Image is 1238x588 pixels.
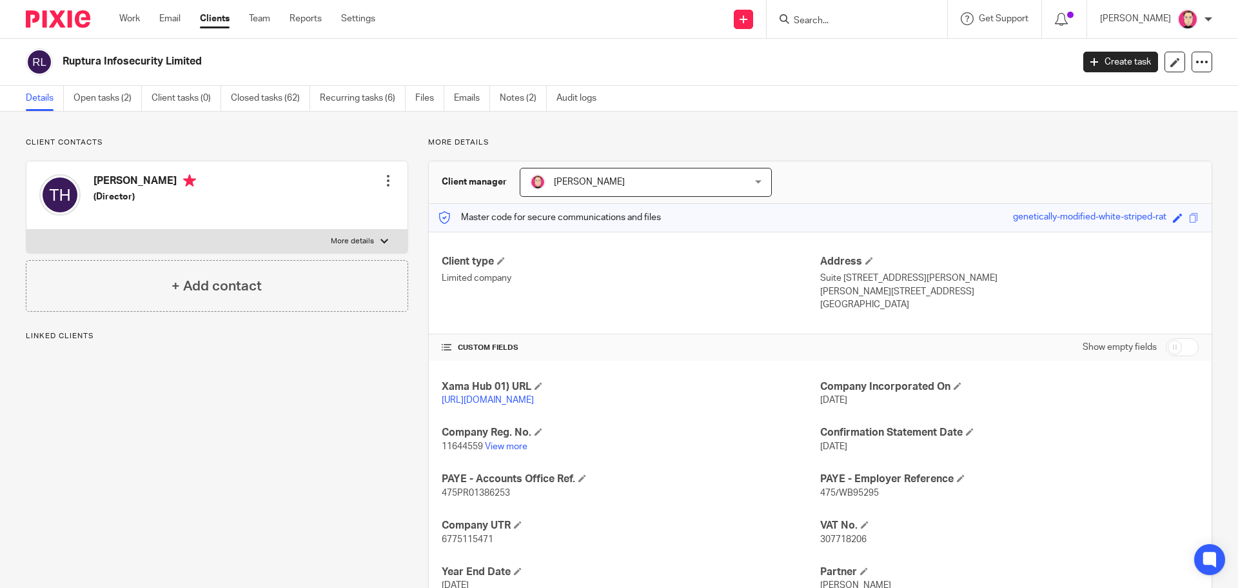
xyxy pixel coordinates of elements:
[1100,12,1171,25] p: [PERSON_NAME]
[26,10,90,28] img: Pixie
[820,535,867,544] span: 307718206
[820,298,1199,311] p: [GEOGRAPHIC_DATA]
[820,426,1199,440] h4: Confirmation Statement Date
[183,174,196,187] i: Primary
[820,272,1199,285] p: Suite [STREET_ADDRESS][PERSON_NAME]
[63,55,863,68] h2: Ruptura Infosecurity Limited
[820,255,1199,269] h4: Address
[1083,52,1158,72] a: Create task
[556,86,606,111] a: Audit logs
[820,442,847,451] span: [DATE]
[39,174,81,216] img: svg%3E
[438,211,661,224] p: Master code for secure communications and files
[290,12,322,25] a: Reports
[320,86,406,111] a: Recurring tasks (6)
[415,86,444,111] a: Files
[500,86,547,111] a: Notes (2)
[820,285,1199,298] p: [PERSON_NAME][STREET_ADDRESS]
[442,343,820,353] h4: CUSTOM FIELDS
[442,535,493,544] span: 6775115471
[820,396,847,405] span: [DATE]
[979,14,1028,23] span: Get Support
[26,331,408,341] p: Linked clients
[1177,9,1198,30] img: Bradley%20-%20Pink.png
[341,12,375,25] a: Settings
[1013,210,1166,225] div: genetically-modified-white-striped-rat
[442,396,534,405] a: [URL][DOMAIN_NAME]
[820,489,879,498] span: 475/WB95295
[820,380,1199,394] h4: Company Incorporated On
[454,86,490,111] a: Emails
[152,86,221,111] a: Client tasks (0)
[231,86,310,111] a: Closed tasks (62)
[442,426,820,440] h4: Company Reg. No.
[442,380,820,394] h4: Xama Hub 01) URL
[249,12,270,25] a: Team
[485,442,527,451] a: View more
[442,489,510,498] span: 475PR01386253
[26,137,408,148] p: Client contacts
[119,12,140,25] a: Work
[200,12,230,25] a: Clients
[820,472,1199,486] h4: PAYE - Employer Reference
[554,177,625,187] span: [PERSON_NAME]
[331,236,374,247] p: More details
[159,12,181,25] a: Email
[442,519,820,532] h4: Company UTR
[26,48,53,76] img: svg%3E
[428,137,1212,148] p: More details
[820,565,1199,579] h4: Partner
[442,442,483,451] span: 11644559
[74,86,142,111] a: Open tasks (2)
[442,272,820,285] p: Limited company
[172,276,262,296] h4: + Add contact
[442,472,820,486] h4: PAYE - Accounts Office Ref.
[820,519,1199,532] h4: VAT No.
[93,190,196,203] h5: (Director)
[442,255,820,269] h4: Client type
[442,565,820,579] h4: Year End Date
[442,176,507,188] h3: Client manager
[26,86,64,111] a: Details
[1083,341,1157,354] label: Show empty fields
[792,15,909,27] input: Search
[530,174,545,190] img: Bradley%20-%20Pink.png
[93,174,196,190] h4: [PERSON_NAME]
